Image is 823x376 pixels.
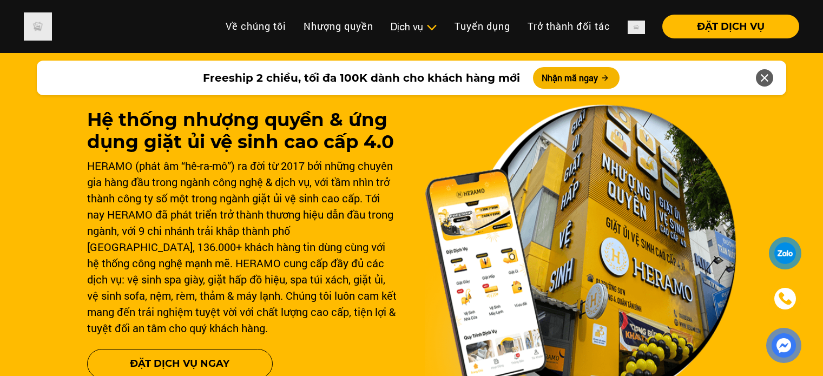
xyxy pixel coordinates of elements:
[391,19,437,34] div: Dịch vụ
[295,15,382,38] a: Nhượng quyền
[662,15,799,38] button: ĐẶT DỊCH VỤ
[654,22,799,31] a: ĐẶT DỊCH VỤ
[446,15,519,38] a: Tuyển dụng
[203,70,520,86] span: Freeship 2 chiều, tối đa 100K dành cho khách hàng mới
[87,109,399,153] h1: Hệ thống nhượng quyền & ứng dụng giặt ủi vệ sinh cao cấp 4.0
[779,292,792,305] img: phone-icon
[533,67,620,89] button: Nhận mã ngay
[217,15,295,38] a: Về chúng tôi
[87,157,399,336] div: HERAMO (phát âm “hê-ra-mô”) ra đời từ 2017 bởi những chuyên gia hàng đầu trong ngành công nghệ & ...
[426,22,437,33] img: subToggleIcon
[769,283,801,315] a: phone-icon
[519,15,619,38] a: Trở thành đối tác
